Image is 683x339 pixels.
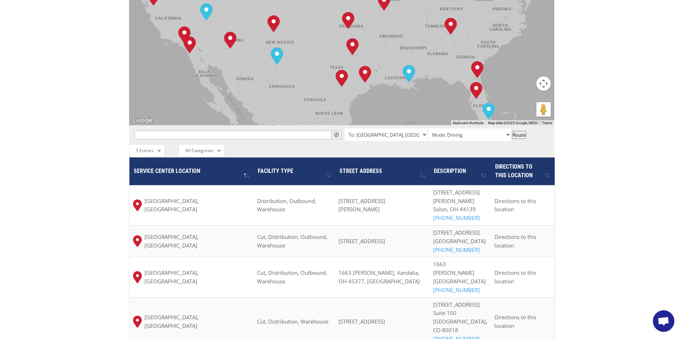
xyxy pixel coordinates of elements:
[257,233,327,249] span: Cut, Distribution, Outbound, Warehouse
[144,269,250,286] span: [GEOGRAPHIC_DATA], [GEOGRAPHIC_DATA]
[433,214,480,221] a: [PHONE_NUMBER]
[340,168,382,174] span: Street Address
[258,168,293,174] span: Facility Type
[133,316,142,328] img: xgs-icon-map-pin-red.svg
[144,197,250,214] span: [GEOGRAPHIC_DATA], [GEOGRAPHIC_DATA]
[434,168,466,174] span: Description
[433,317,487,335] div: [GEOGRAPHIC_DATA], CO 80018
[453,121,484,126] button: Keyboard shortcuts
[257,269,327,285] span: Cut, Distribution, Outbound, Warehouse
[134,168,200,174] span: Service center location
[433,260,487,294] p: 1663 [PERSON_NAME] [GEOGRAPHIC_DATA]
[267,15,280,32] div: Albuquerque, NM
[131,116,155,125] a: Open this area in Google Maps (opens a new window)
[338,318,385,325] span: [STREET_ADDRESS]
[133,235,142,247] img: xgs-icon-map-pin-red.svg
[331,131,342,139] button: 
[131,116,155,125] img: Google
[338,237,385,245] span: [STREET_ADDRESS]
[144,313,250,330] span: [GEOGRAPHIC_DATA], [GEOGRAPHIC_DATA]
[433,309,487,317] div: Suite 100
[336,70,348,87] div: San Antonio, TX
[470,82,483,99] div: Lakeland, FL
[536,76,551,91] button: Map camera controls
[433,229,480,236] span: [STREET_ADDRESS]
[133,199,142,211] img: xgs-icon-map-pin-red.svg
[200,3,213,20] div: Las Vegas, NV
[542,121,552,125] a: Terms
[184,36,196,53] div: San Diego, CA
[483,103,495,120] div: Miami, FL
[178,26,191,43] div: Chino, CA
[430,157,491,185] th: Description : activate to sort column ascending
[185,147,213,154] span: All Categories
[445,18,457,35] div: Tunnel Hill, GA
[433,188,487,222] p: [STREET_ADDRESS][PERSON_NAME] Solon, OH 44139
[495,163,533,179] span: Directions to this location
[257,318,328,325] span: Cut, Distribution, Warehouse
[133,271,142,283] img: xgs-icon-map-pin-red.svg
[144,233,250,250] span: [GEOGRAPHIC_DATA], [GEOGRAPHIC_DATA]
[253,157,335,185] th: Facility Type : activate to sort column ascending
[224,32,237,49] div: Phoenix, AZ
[136,147,153,154] span: 5 Entries
[494,233,536,249] span: Directions to this location
[512,131,526,139] button: Route
[494,197,536,213] span: Directions to this location
[536,102,551,117] button: Drag Pegman onto the map to open Street View
[271,47,283,65] div: El Paso, TX
[338,197,385,213] span: [STREET_ADDRESS][PERSON_NAME]
[433,301,487,309] div: [STREET_ADDRESS]
[491,157,555,185] th: Directions to this location: activate to sort column ascending
[335,157,429,185] th: Street Address: activate to sort column ascending
[433,246,480,253] a: [PHONE_NUMBER]
[433,286,480,293] a: [PHONE_NUMBER]
[338,269,420,285] span: 1663 [PERSON_NAME], Vandalia, OH 45377, [GEOGRAPHIC_DATA]
[494,314,536,329] span: Directions to this location
[359,66,371,83] div: Houston, TX
[403,65,415,82] div: New Orleans, LA
[129,157,253,185] th: Service center location : activate to sort column descending
[488,121,538,125] span: Map data ©2025 Google, INEGI
[342,12,355,29] div: Oklahoma City, OK
[257,197,316,213] span: Distribution, Outbound, Warehouse
[334,132,339,137] span: 
[471,61,484,78] div: Jacksonville, FL
[653,310,674,332] div: Open chat
[346,38,359,55] div: Dallas, TX
[494,269,536,285] span: Directions to this location
[433,237,486,245] span: [GEOGRAPHIC_DATA]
